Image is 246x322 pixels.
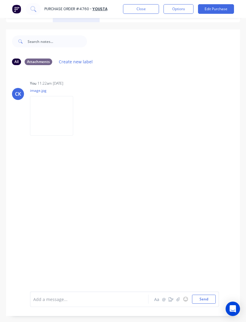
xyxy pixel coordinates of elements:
[12,5,21,14] img: Factory
[37,81,63,86] div: 11:22am [DATE]
[163,4,193,14] button: Options
[153,296,160,303] button: Aa
[160,296,167,303] button: @
[15,90,21,98] div: CK
[182,296,189,303] button: ☺
[44,6,92,12] div: Purchase Order #4760 -
[56,58,96,66] button: Create new label
[226,302,240,316] div: Open Intercom Messenger
[92,6,107,11] a: Yousta
[30,81,36,86] div: You
[30,88,79,93] p: image.jpg
[12,59,21,65] div: All
[192,295,216,304] button: Send
[28,35,87,47] input: Search notes...
[25,59,52,65] div: Attachments
[123,4,159,14] button: Close
[198,4,234,14] button: Edit Purchase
